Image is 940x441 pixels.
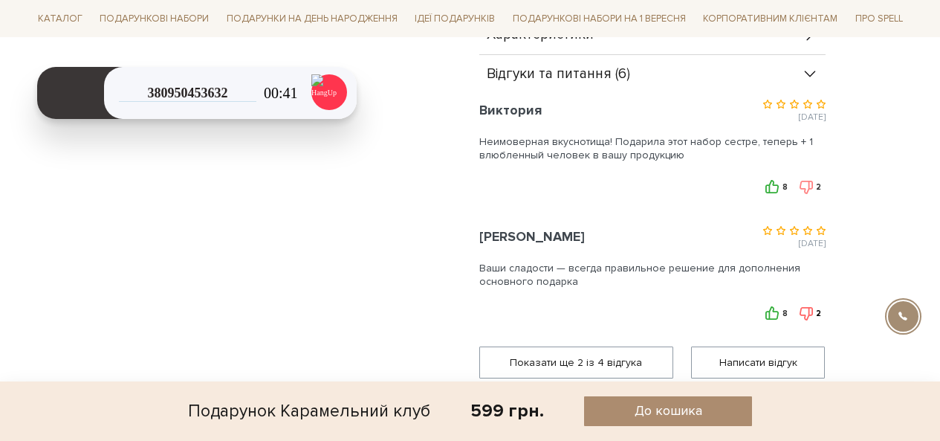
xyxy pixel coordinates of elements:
span: [PERSON_NAME] [479,228,585,245]
div: Ваши сладости — всегда правильное решение для дополнения основного подарка [479,254,826,292]
button: 2 [794,180,826,194]
a: Ідеї подарунків [409,7,501,30]
span: Показати ще 2 iз 4 вiдгука [489,347,664,378]
span: Виктория [479,102,542,118]
div: Подарунок Карамельний клуб [188,396,430,426]
div: 599 грн. [470,399,544,422]
a: Каталог [32,7,88,30]
span: Характеристики [487,28,594,42]
button: Показати ще 2 iз 4 вiдгука [479,347,674,379]
span: Написати відгук [701,347,815,378]
button: 8 [761,180,792,194]
a: Подарункові набори на 1 Вересня [507,6,692,31]
span: Відгуки та питання (6) [487,68,630,81]
div: Неимоверная вкуснотища! Подарила этот набор сестре, теперь + 1 влюбленный человек в вашу продукцию [479,128,826,165]
span: 2 [816,182,821,192]
span: До кошика [635,402,702,419]
div: [DATE] [652,97,826,124]
button: Написати відгук [691,347,825,379]
a: Подарункові набори [94,7,215,30]
span: 8 [782,309,788,318]
button: 2 [794,306,826,321]
a: Подарунки на День народження [221,7,403,30]
button: 8 [761,306,792,321]
span: 8 [782,182,788,192]
button: До кошика [584,396,752,426]
div: [DATE] [652,224,826,251]
a: Корпоративним клієнтам [697,6,843,31]
span: 2 [816,309,821,318]
a: Про Spell [849,7,909,30]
